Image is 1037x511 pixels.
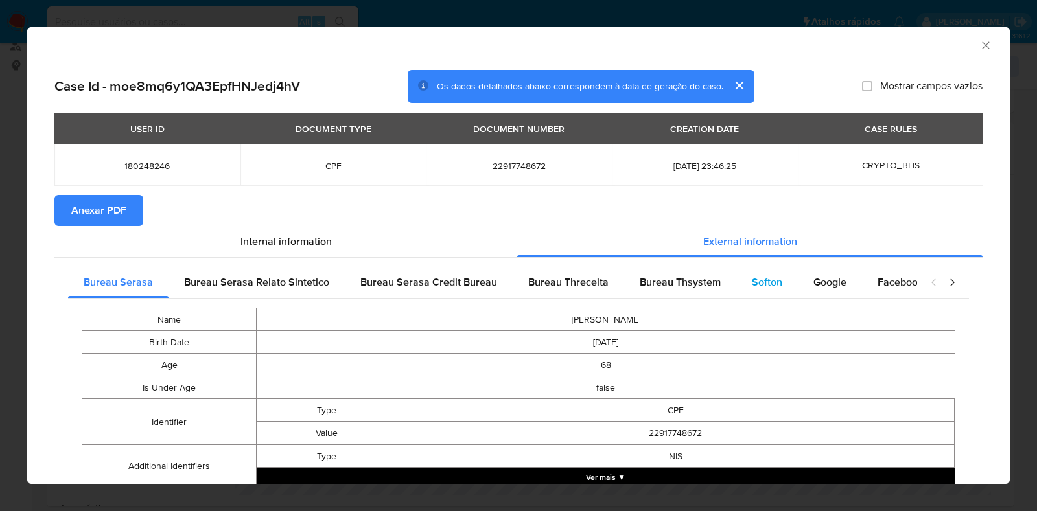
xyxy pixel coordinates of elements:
[257,445,397,468] td: Type
[465,118,572,140] div: DOCUMENT NUMBER
[979,39,991,51] button: Fechar a janela
[857,118,925,140] div: CASE RULES
[360,275,497,290] span: Bureau Serasa Credit Bureau
[54,78,300,95] h2: Case Id - moe8mq6y1QA3EpfHNJedj4hV
[257,331,955,354] td: [DATE]
[257,308,955,331] td: [PERSON_NAME]
[82,445,257,488] td: Additional Identifiers
[723,70,754,101] button: cerrar
[437,80,723,93] span: Os dados detalhados abaixo correspondem à data de geração do caso.
[662,118,747,140] div: CREATION DATE
[240,234,332,249] span: Internal information
[397,422,955,444] td: 22917748672
[27,27,1010,484] div: closure-recommendation-modal
[880,80,983,93] span: Mostrar campos vazios
[82,376,257,399] td: Is Under Age
[122,118,172,140] div: USER ID
[54,195,143,226] button: Anexar PDF
[84,275,153,290] span: Bureau Serasa
[257,354,955,376] td: 68
[528,275,609,290] span: Bureau Threceita
[257,376,955,399] td: false
[71,196,126,225] span: Anexar PDF
[82,308,257,331] td: Name
[862,159,920,172] span: CRYPTO_BHS
[397,399,955,422] td: CPF
[703,234,797,249] span: External information
[256,160,411,172] span: CPF
[862,81,872,91] input: Mostrar campos vazios
[640,275,721,290] span: Bureau Thsystem
[752,275,782,290] span: Softon
[70,160,225,172] span: 180248246
[68,267,917,298] div: Detailed external info
[184,275,329,290] span: Bureau Serasa Relato Sintetico
[878,275,923,290] span: Facebook
[82,331,257,354] td: Birth Date
[257,422,397,444] td: Value
[397,445,955,468] td: NIS
[441,160,596,172] span: 22917748672
[54,226,983,257] div: Detailed info
[288,118,379,140] div: DOCUMENT TYPE
[257,468,955,487] button: Expand array
[82,354,257,376] td: Age
[627,160,782,172] span: [DATE] 23:46:25
[82,399,257,445] td: Identifier
[813,275,846,290] span: Google
[257,399,397,422] td: Type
